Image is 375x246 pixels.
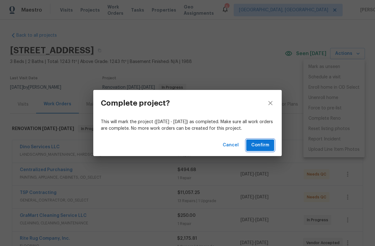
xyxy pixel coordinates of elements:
h3: Complete project? [101,99,170,107]
button: close [259,90,282,116]
button: Cancel [220,139,241,151]
p: This will mark the project ([DATE] - [DATE]) as completed. Make sure all work orders are complete... [101,119,274,132]
span: Confirm [251,141,269,149]
span: Cancel [223,141,239,149]
button: Confirm [246,139,274,151]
